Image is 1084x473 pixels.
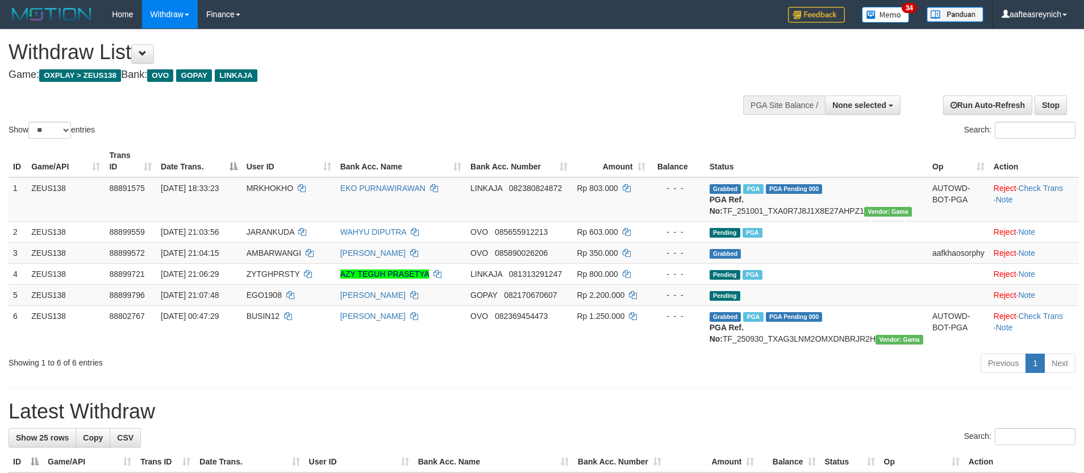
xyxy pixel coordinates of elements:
td: · [989,263,1079,284]
td: 1 [9,177,27,222]
span: AMBARWANGI [247,248,301,258]
div: - - - [654,310,701,322]
th: Bank Acc. Name: activate to sort column ascending [336,145,466,177]
a: Check Trans [1018,184,1063,193]
div: - - - [654,182,701,194]
td: 5 [9,284,27,305]
img: Feedback.jpg [788,7,845,23]
a: EKO PURNAWIRAWAN [340,184,426,193]
td: · · [989,305,1079,349]
a: WAHYU DIPUTRA [340,227,406,236]
th: Status: activate to sort column ascending [820,451,879,472]
span: 88899796 [109,291,144,300]
th: Date Trans.: activate to sort column descending [156,145,242,177]
span: Marked by aafsreyleap [743,270,762,280]
img: Button%20Memo.svg [862,7,910,23]
span: Copy 085890026206 to clipboard [495,248,548,258]
th: Game/API: activate to sort column ascending [43,451,136,472]
h4: Game: Bank: [9,69,711,81]
th: User ID: activate to sort column ascending [305,451,414,472]
td: ZEUS138 [27,242,105,263]
div: Showing 1 to 6 of 6 entries [9,352,443,368]
th: Bank Acc. Number: activate to sort column ascending [573,451,666,472]
span: PGA Pending [766,312,823,322]
span: Copy 081313291247 to clipboard [509,269,562,279]
th: ID [9,145,27,177]
label: Show entries [9,122,95,139]
b: PGA Ref. No: [710,195,744,215]
a: Reject [994,269,1016,279]
span: GOPAY [470,291,497,300]
span: Rp 803.000 [577,184,618,193]
a: Reject [994,312,1016,321]
a: Next [1044,354,1075,373]
th: Game/API: activate to sort column ascending [27,145,105,177]
label: Search: [964,122,1075,139]
a: Reject [994,184,1016,193]
td: ZEUS138 [27,305,105,349]
span: [DATE] 21:04:15 [161,248,219,258]
th: Bank Acc. Number: activate to sort column ascending [466,145,572,177]
span: 88899572 [109,248,144,258]
span: Pending [710,228,740,238]
a: CSV [110,428,141,447]
span: OVO [147,69,173,82]
span: 88899721 [109,269,144,279]
th: Op: activate to sort column ascending [928,145,989,177]
span: Grabbed [710,249,741,259]
b: PGA Ref. No: [710,323,744,343]
a: [PERSON_NAME] [340,312,406,321]
td: ZEUS138 [27,221,105,242]
span: PGA Pending [766,184,823,194]
a: Reject [994,291,1016,300]
td: · · [989,177,1079,222]
span: [DATE] 21:03:56 [161,227,219,236]
th: Balance [650,145,705,177]
span: Grabbed [710,312,741,322]
span: MRKHOKHO [247,184,293,193]
th: Action [989,145,1079,177]
img: panduan.png [927,7,983,22]
a: 1 [1025,354,1045,373]
span: Rp 603.000 [577,227,618,236]
th: Op: activate to sort column ascending [879,451,964,472]
th: Amount: activate to sort column ascending [666,451,758,472]
th: Date Trans.: activate to sort column ascending [195,451,304,472]
a: Run Auto-Refresh [943,96,1032,115]
span: Marked by aafsreyleap [743,228,762,238]
span: 88891575 [109,184,144,193]
td: 4 [9,263,27,284]
span: Copy [83,433,103,442]
span: Show 25 rows [16,433,69,442]
span: Pending [710,291,740,301]
span: Copy 082170670607 to clipboard [504,291,557,300]
td: TF_251001_TXA0R7J8J1X8E27AHPZ1 [705,177,928,222]
select: Showentries [28,122,71,139]
th: Status [705,145,928,177]
label: Search: [964,428,1075,445]
input: Search: [995,122,1075,139]
a: Previous [981,354,1026,373]
a: Note [1018,269,1035,279]
h1: Withdraw List [9,41,711,64]
a: [PERSON_NAME] [340,291,406,300]
th: Bank Acc. Name: activate to sort column ascending [414,451,573,472]
a: Reject [994,248,1016,258]
th: ID: activate to sort column descending [9,451,43,472]
span: Copy 085655912213 to clipboard [495,227,548,236]
span: [DATE] 21:06:29 [161,269,219,279]
span: Rp 800.000 [577,269,618,279]
td: 6 [9,305,27,349]
a: Note [1018,227,1035,236]
td: · [989,284,1079,305]
td: AUTOWD-BOT-PGA [928,305,989,349]
div: - - - [654,289,701,301]
img: MOTION_logo.png [9,6,95,23]
td: TF_250930_TXAG3LNM2OMXDNBRJR2H [705,305,928,349]
a: Reject [994,227,1016,236]
td: 2 [9,221,27,242]
div: - - - [654,268,701,280]
span: Vendor URL: https://trx31.1velocity.biz [875,335,923,345]
span: Pending [710,270,740,280]
th: Balance: activate to sort column ascending [758,451,820,472]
